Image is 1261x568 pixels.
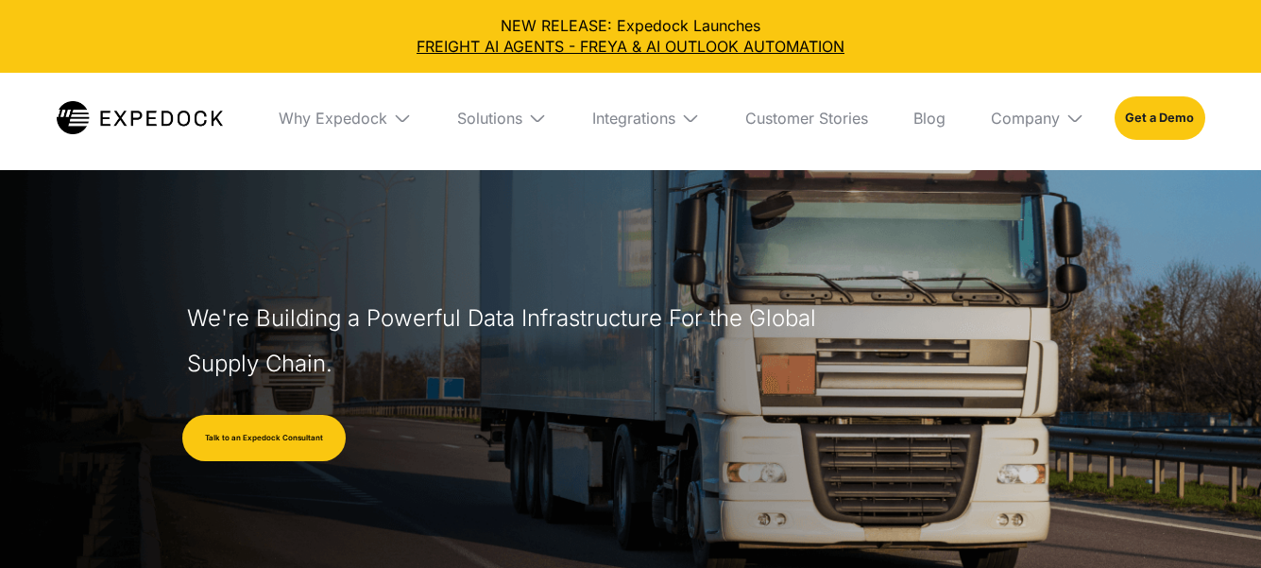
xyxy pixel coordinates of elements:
[976,73,1099,164] div: Company
[182,415,346,462] a: Talk to an Expedock Consultant
[1167,477,1261,568] iframe: Chat Widget
[991,109,1060,128] div: Company
[730,73,883,164] a: Customer Stories
[592,109,675,128] div: Integrations
[1115,96,1204,140] a: Get a Demo
[15,15,1246,58] div: NEW RELEASE: Expedock Launches
[898,73,961,164] a: Blog
[264,73,427,164] div: Why Expedock
[577,73,715,164] div: Integrations
[15,36,1246,57] a: FREIGHT AI AGENTS - FREYA & AI OUTLOOK AUTOMATION
[442,73,562,164] div: Solutions
[279,109,387,128] div: Why Expedock
[187,296,826,387] h1: We're Building a Powerful Data Infrastructure For the Global Supply Chain.
[457,109,522,128] div: Solutions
